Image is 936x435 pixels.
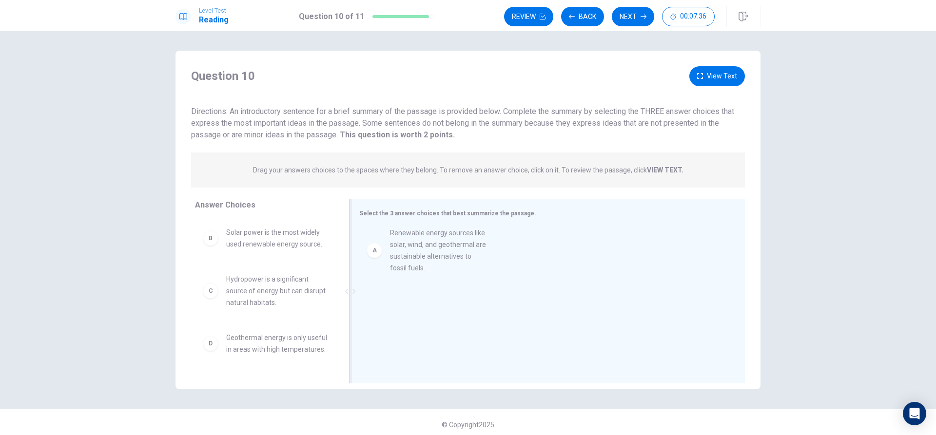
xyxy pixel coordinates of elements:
[504,7,553,26] button: Review
[689,66,745,86] button: View Text
[299,11,364,22] h1: Question 10 of 11
[561,7,604,26] button: Back
[647,166,683,174] strong: VIEW TEXT.
[191,68,255,84] h4: Question 10
[199,7,229,14] span: Level Test
[442,421,494,429] span: © Copyright 2025
[191,107,734,139] span: Directions: An introductory sentence for a brief summary of the passage is provided below. Comple...
[612,7,654,26] button: Next
[680,13,706,20] span: 00:07:36
[253,166,683,174] p: Drag your answers choices to the spaces where they belong. To remove an answer choice, click on i...
[195,200,255,209] span: Answer Choices
[199,14,229,26] h1: Reading
[359,210,536,217] span: Select the 3 answer choices that best summarize the passage.
[338,130,455,139] strong: This question is worth 2 points.
[662,7,715,26] button: 00:07:36
[903,402,926,425] div: Open Intercom Messenger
